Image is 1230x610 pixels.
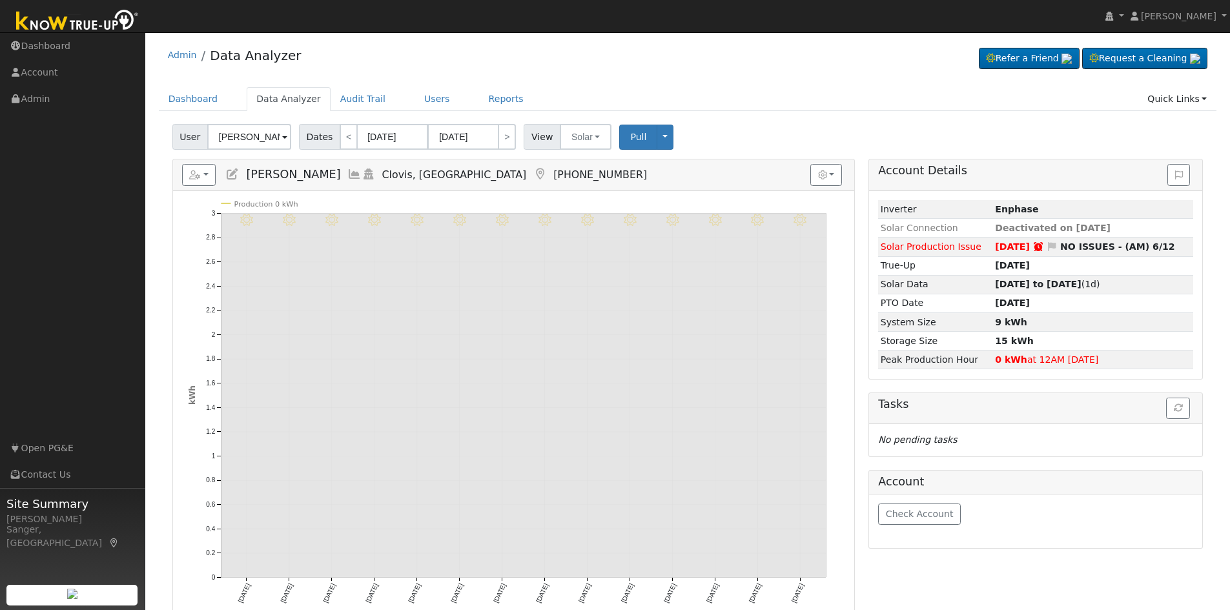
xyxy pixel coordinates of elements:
[878,275,993,294] td: Solar Data
[347,168,362,181] a: Multi-Series Graph
[206,404,215,411] text: 1.4
[995,336,1033,346] strong: 15 kWh
[449,582,464,604] text: [DATE]
[1190,54,1200,64] img: retrieve
[322,582,336,604] text: [DATE]
[878,398,1193,411] h5: Tasks
[995,260,1030,270] strong: [DATE]
[995,279,1081,289] strong: [DATE] to [DATE]
[206,525,215,533] text: 0.4
[995,241,1030,252] span: [DATE]
[206,283,215,290] text: 2.4
[1141,11,1216,21] span: [PERSON_NAME]
[995,279,1100,289] span: (1d)
[533,168,547,181] a: Map
[206,258,215,265] text: 2.6
[1167,164,1190,186] button: Issue History
[168,50,197,60] a: Admin
[247,87,331,111] a: Data Analyzer
[340,124,358,150] a: <
[206,307,215,314] text: 2.2
[479,87,533,111] a: Reports
[979,48,1080,70] a: Refer a Friend
[995,223,1111,233] span: Deactivated on [DATE]
[206,356,215,363] text: 1.8
[207,124,291,150] input: Select a User
[535,582,549,604] text: [DATE]
[878,200,993,219] td: Inverter
[878,313,993,332] td: System Size
[662,582,677,604] text: [DATE]
[6,513,138,526] div: [PERSON_NAME]
[524,124,560,150] span: View
[382,168,527,181] span: Clovis, [GEOGRAPHIC_DATA]
[878,294,993,312] td: PTO Date
[364,582,379,604] text: [DATE]
[407,582,422,604] text: [DATE]
[995,204,1038,214] strong: ID: 5790345, authorized: 06/03/25
[6,495,138,513] span: Site Summary
[210,48,301,63] a: Data Analyzer
[331,87,395,111] a: Audit Trail
[560,124,611,150] button: Solar
[1046,242,1058,251] i: Edit Issue
[995,317,1027,327] strong: 9 kWh
[878,332,993,351] td: Storage Size
[211,210,215,217] text: 3
[279,582,294,604] text: [DATE]
[211,574,215,581] text: 0
[1082,48,1207,70] a: Request a Cleaning
[211,452,215,460] text: 1
[1166,398,1190,420] button: Refresh
[1061,54,1072,64] img: retrieve
[206,234,215,241] text: 2.8
[705,582,720,604] text: [DATE]
[878,434,957,445] i: No pending tasks
[878,351,993,369] td: Peak Production Hour
[995,298,1030,308] span: [DATE]
[878,164,1193,178] h5: Account Details
[236,582,251,604] text: [DATE]
[881,223,958,233] span: Solar Connection
[188,385,197,405] text: kWh
[492,582,507,604] text: [DATE]
[206,550,215,557] text: 0.2
[878,256,993,275] td: True-Up
[211,331,215,338] text: 2
[878,503,961,525] button: Check Account
[619,125,657,150] button: Pull
[878,475,924,488] h5: Account
[881,241,981,252] span: Solar Production Issue
[246,168,340,181] span: [PERSON_NAME]
[67,589,77,599] img: retrieve
[10,7,145,36] img: Know True-Up
[172,124,208,150] span: User
[206,429,215,436] text: 1.2
[498,124,516,150] a: >
[159,87,228,111] a: Dashboard
[108,538,120,548] a: Map
[362,168,376,181] a: Login As (last 08/08/2025 10:21:25 AM)
[6,523,138,550] div: Sanger, [GEOGRAPHIC_DATA]
[995,354,1027,365] strong: 0 kWh
[790,582,805,604] text: [DATE]
[553,168,647,181] span: [PHONE_NUMBER]
[415,87,460,111] a: Users
[206,477,215,484] text: 0.8
[993,351,1193,369] td: at 12AM [DATE]
[1138,87,1216,111] a: Quick Links
[577,582,592,604] text: [DATE]
[206,501,215,508] text: 0.6
[748,582,763,604] text: [DATE]
[630,132,646,142] span: Pull
[299,124,340,150] span: Dates
[1060,241,1175,252] strong: NO ISSUES - (AM) 6/12
[620,582,635,604] text: [DATE]
[234,200,298,208] text: Production 0 kWh
[1032,241,1044,252] a: Snooze expired 07/12/2025
[886,509,954,519] span: Check Account
[225,168,240,181] a: Edit User (27115)
[206,380,215,387] text: 1.6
